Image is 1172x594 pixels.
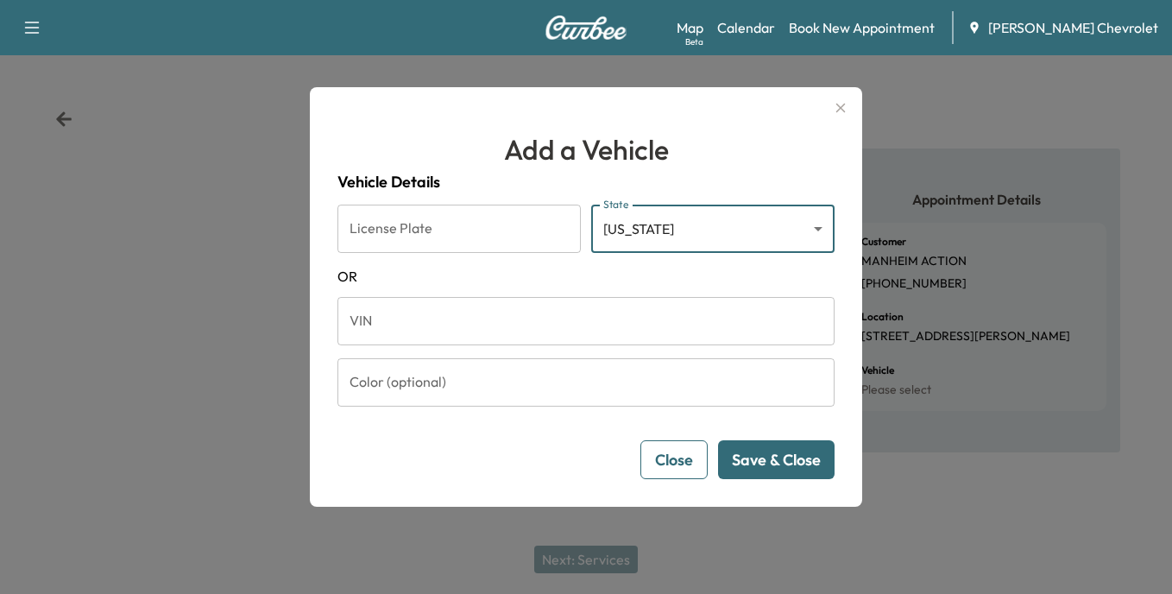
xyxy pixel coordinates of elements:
[988,17,1158,38] span: [PERSON_NAME] Chevrolet
[337,170,835,194] h4: Vehicle Details
[789,17,935,38] a: Book New Appointment
[337,129,835,170] h1: Add a Vehicle
[717,17,775,38] a: Calendar
[545,16,627,40] img: Curbee Logo
[337,266,835,287] span: OR
[603,197,628,212] label: State
[591,205,835,253] div: [US_STATE]
[677,17,703,38] a: MapBeta
[685,35,703,48] div: Beta
[718,440,835,479] button: Save & Close
[640,440,708,479] button: Close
